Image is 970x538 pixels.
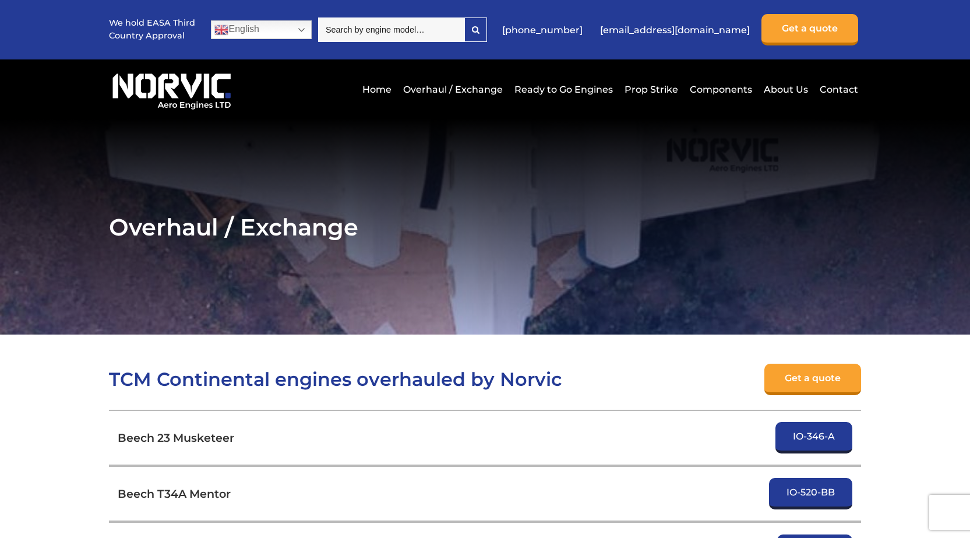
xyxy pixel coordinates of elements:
a: [PHONE_NUMBER] [496,16,588,44]
a: Get a quote [764,364,861,395]
img: en [214,23,228,37]
a: IO-346-A [775,422,852,453]
p: We hold EASA Third Country Approval [109,17,196,42]
a: Prop Strike [622,75,681,104]
a: Ready to Go Engines [512,75,616,104]
a: English [211,20,312,39]
h3: Beech 23 Musketeer [118,431,234,445]
h1: Overhaul / Exchange [109,213,860,241]
a: IO-520-BB [769,478,852,509]
a: Get a quote [761,14,858,45]
a: Components [687,75,755,104]
a: About Us [761,75,811,104]
a: Overhaul / Exchange [400,75,506,104]
h2: TCM Continental engines overhauled by Norvic [109,364,728,395]
a: Contact [817,75,858,104]
a: Home [359,75,394,104]
a: [EMAIL_ADDRESS][DOMAIN_NAME] [594,16,756,44]
h3: Beech T34A Mentor [118,487,231,501]
img: Norvic Aero Engines logo [109,68,234,110]
input: Search by engine model… [318,17,464,42]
